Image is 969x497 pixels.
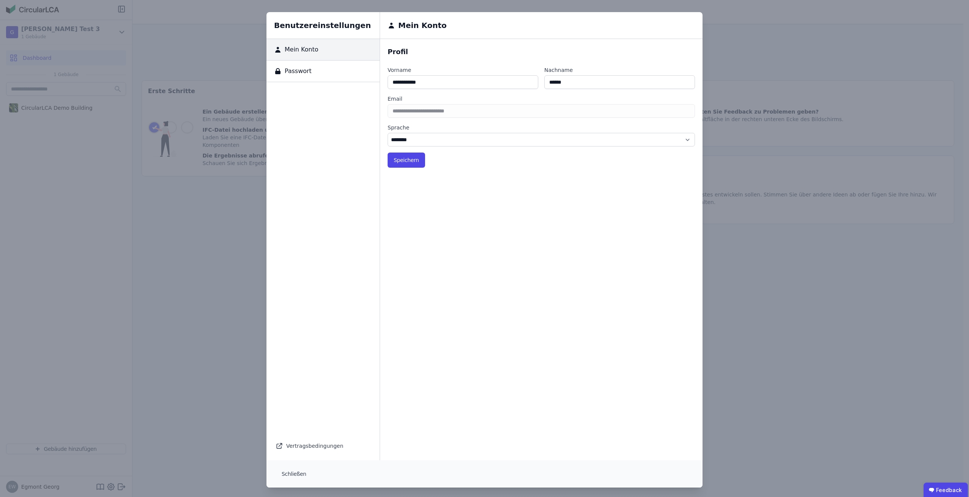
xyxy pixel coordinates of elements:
h6: Benutzereinstellungen [266,12,380,39]
label: Sprache [388,124,695,131]
h6: Mein Konto [395,20,447,31]
label: Nachname [544,66,695,74]
button: Speichern [388,153,425,168]
span: Mein Konto [282,45,318,54]
div: Profil [388,47,695,57]
div: Vertragsbedingungen [276,441,371,451]
button: Schließen [276,466,312,481]
span: Passwort [282,67,312,76]
label: Email [388,95,695,103]
label: Vorname [388,66,538,74]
